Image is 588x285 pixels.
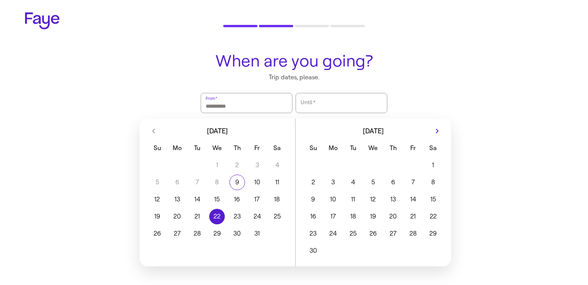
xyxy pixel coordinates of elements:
button: 1 [423,157,443,173]
button: 5 [363,175,383,190]
button: 7 [403,175,423,190]
button: 24 [323,226,343,241]
button: 25 [267,209,287,224]
button: 21 [187,209,207,224]
p: Trip dates, please. [196,73,392,82]
button: 22 [423,209,443,224]
button: 12 [147,192,167,207]
button: 29 [207,226,227,241]
button: 11 [343,192,363,207]
button: 2 [303,175,323,190]
button: 10 [323,192,343,207]
button: 30 [303,243,323,259]
label: From [205,94,218,102]
button: 17 [323,209,343,224]
button: 22 [207,209,227,224]
span: [DATE] [207,128,228,135]
button: 16 [303,209,323,224]
button: 21 [403,209,423,224]
span: Wednesday [364,140,382,156]
button: 30 [227,226,247,241]
span: Thursday [384,140,402,156]
button: 26 [147,226,167,241]
button: 19 [147,209,167,224]
button: 13 [167,192,187,207]
button: 31 [247,226,267,241]
span: Monday [324,140,342,156]
button: 13 [383,192,403,207]
span: Sunday [304,140,322,156]
button: 27 [167,226,187,241]
button: 11 [267,175,287,190]
button: 26 [363,226,383,241]
button: 17 [247,192,267,207]
button: 4 [343,175,363,190]
button: 20 [167,209,187,224]
button: 3 [323,175,343,190]
span: Thursday [228,140,246,156]
button: 15 [423,192,443,207]
button: 15 [207,192,227,207]
button: 19 [363,209,383,224]
span: [DATE] [363,128,384,135]
button: 27 [383,226,403,241]
span: Sunday [148,140,166,156]
button: 6 [383,175,403,190]
span: Wednesday [208,140,226,156]
button: 28 [403,226,423,241]
span: Saturday [424,140,442,156]
button: 14 [187,192,207,207]
button: 18 [343,209,363,224]
button: 29 [423,226,443,241]
button: 10 [247,175,267,190]
button: 28 [187,226,207,241]
button: 23 [303,226,323,241]
button: 16 [227,192,247,207]
button: 18 [267,192,287,207]
button: 9 [227,175,247,190]
button: 20 [383,209,403,224]
button: 23 [227,209,247,224]
span: Monday [168,140,186,156]
button: 24 [247,209,267,224]
h1: When are you going? [196,52,392,70]
span: Friday [404,140,422,156]
button: 9 [303,192,323,207]
span: Tuesday [188,140,206,156]
span: Saturday [268,140,286,156]
span: Friday [248,140,266,156]
button: 25 [343,226,363,241]
button: 8 [423,175,443,190]
button: 12 [363,192,383,207]
span: Tuesday [344,140,362,156]
button: 14 [403,192,423,207]
button: Next month [431,125,443,137]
